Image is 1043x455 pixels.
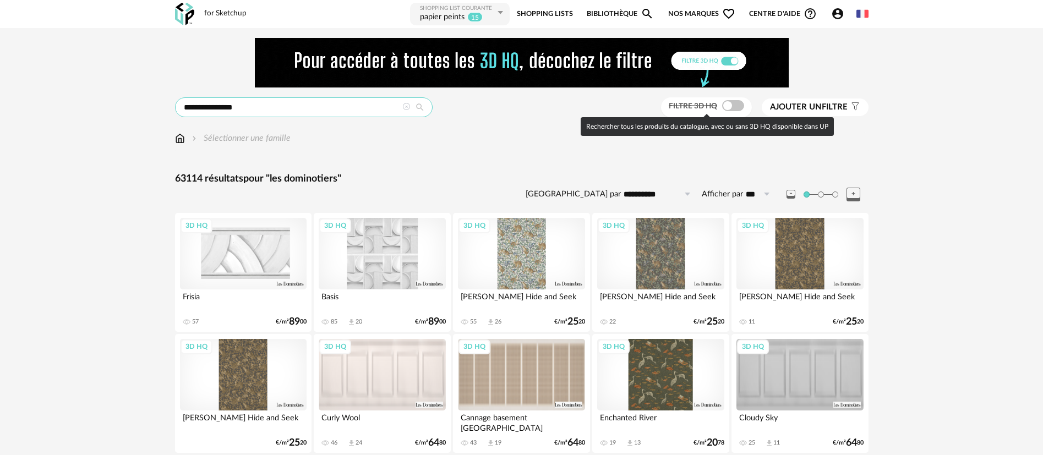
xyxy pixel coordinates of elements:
[487,439,495,447] span: Download icon
[487,318,495,326] span: Download icon
[554,439,585,447] div: €/m² 80
[736,289,863,311] div: [PERSON_NAME] Hide and Seek
[276,318,307,326] div: €/m² 00
[749,439,755,447] div: 25
[458,410,585,432] div: Cannage basement [GEOGRAPHIC_DATA]
[428,318,439,326] span: 89
[749,318,755,326] div: 11
[848,102,860,113] span: Filter icon
[581,117,834,136] div: Rechercher tous les produits du catalogue, avec ou sans 3D HQ disponible dans UP
[190,132,291,145] div: Sélectionner une famille
[175,132,185,145] img: svg+xml;base64,PHN2ZyB3aWR0aD0iMTYiIGhlaWdodD0iMTciIHZpZXdCb3g9IjAgMCAxNiAxNyIgZmlsbD0ibm9uZSIgeG...
[495,439,501,447] div: 19
[289,439,300,447] span: 25
[567,439,578,447] span: 64
[470,439,477,447] div: 43
[453,213,589,332] a: 3D HQ [PERSON_NAME] Hide and Seek 55 Download icon 26 €/m²2520
[319,218,351,233] div: 3D HQ
[856,8,869,20] img: fr
[314,213,450,332] a: 3D HQ Basis 85 Download icon 20 €/m²8900
[180,289,307,311] div: Frisia
[597,289,724,311] div: [PERSON_NAME] Hide and Seek
[356,439,362,447] div: 24
[641,7,654,20] span: Magnify icon
[597,410,724,432] div: Enchanted River
[833,439,864,447] div: €/m² 80
[731,334,868,453] a: 3D HQ Cloudy Sky 25 Download icon 11 €/m²6480
[175,173,869,185] div: 63114 résultats
[833,318,864,326] div: €/m² 20
[347,318,356,326] span: Download icon
[762,98,869,116] button: Ajouter unfiltre Filter icon
[255,38,789,87] img: FILTRE%20HQ%20NEW_V1%20(4).gif
[831,7,844,20] span: Account Circle icon
[668,2,735,26] span: Nos marques
[495,318,501,326] div: 26
[736,410,863,432] div: Cloudy Sky
[731,213,868,332] a: 3D HQ [PERSON_NAME] Hide and Seek 11 €/m²2520
[626,439,634,447] span: Download icon
[770,103,822,111] span: Ajouter un
[243,174,341,184] span: pour "les dominotiers"
[598,218,630,233] div: 3D HQ
[428,439,439,447] span: 64
[319,410,445,432] div: Curly Wool
[420,12,465,23] div: papier peints
[773,439,780,447] div: 11
[737,218,769,233] div: 3D HQ
[175,213,312,332] a: 3D HQ Frisia 57 €/m²8900
[420,5,495,12] div: Shopping List courante
[592,213,729,332] a: 3D HQ [PERSON_NAME] Hide and Seek 22 €/m²2520
[175,3,194,25] img: OXP
[567,318,578,326] span: 25
[609,439,616,447] div: 19
[693,318,724,326] div: €/m² 20
[180,410,307,432] div: [PERSON_NAME] Hide and Seek
[770,102,848,113] span: filtre
[319,339,351,354] div: 3D HQ
[175,334,312,453] a: 3D HQ [PERSON_NAME] Hide and Seek €/m²2520
[470,318,477,326] div: 55
[592,334,729,453] a: 3D HQ Enchanted River 19 Download icon 13 €/m²2078
[453,334,589,453] a: 3D HQ Cannage basement [GEOGRAPHIC_DATA] 43 Download icon 19 €/m²6480
[737,339,769,354] div: 3D HQ
[587,2,654,26] a: BibliothèqueMagnify icon
[458,289,585,311] div: [PERSON_NAME] Hide and Seek
[181,218,212,233] div: 3D HQ
[707,318,718,326] span: 25
[458,218,490,233] div: 3D HQ
[831,7,849,20] span: Account Circle icon
[722,7,735,20] span: Heart Outline icon
[846,318,857,326] span: 25
[204,9,247,19] div: for Sketchup
[276,439,307,447] div: €/m² 20
[749,7,817,20] span: Centre d'aideHelp Circle Outline icon
[693,439,724,447] div: €/m² 78
[804,7,817,20] span: Help Circle Outline icon
[526,189,621,200] label: [GEOGRAPHIC_DATA] par
[331,318,337,326] div: 85
[289,318,300,326] span: 89
[190,132,199,145] img: svg+xml;base64,PHN2ZyB3aWR0aD0iMTYiIGhlaWdodD0iMTYiIHZpZXdCb3g9IjAgMCAxNiAxNiIgZmlsbD0ibm9uZSIgeG...
[517,2,573,26] a: Shopping Lists
[319,289,445,311] div: Basis
[192,318,199,326] div: 57
[356,318,362,326] div: 20
[314,334,450,453] a: 3D HQ Curly Wool 46 Download icon 24 €/m²6480
[554,318,585,326] div: €/m² 20
[765,439,773,447] span: Download icon
[415,439,446,447] div: €/m² 80
[846,439,857,447] span: 64
[634,439,641,447] div: 13
[702,189,743,200] label: Afficher par
[609,318,616,326] div: 22
[707,439,718,447] span: 20
[181,339,212,354] div: 3D HQ
[458,339,490,354] div: 3D HQ
[467,12,483,22] sup: 15
[331,439,337,447] div: 46
[669,102,717,110] span: Filtre 3D HQ
[598,339,630,354] div: 3D HQ
[347,439,356,447] span: Download icon
[415,318,446,326] div: €/m² 00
